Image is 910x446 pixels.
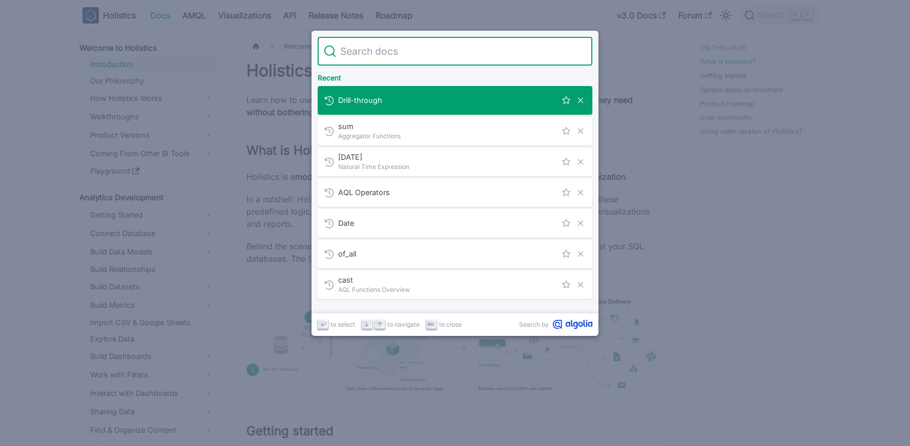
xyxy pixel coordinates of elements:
svg: Algolia [553,320,592,329]
span: [DATE] [338,152,556,162]
a: Drill-through [318,86,592,115]
button: Save this search [561,156,572,167]
button: Remove this search from history [575,125,586,137]
svg: Arrow up [376,321,384,328]
a: AQL Operators [318,178,592,207]
a: of_all [318,240,592,268]
span: sum​ [338,121,556,131]
a: sum​Aggregator Functions [318,117,592,145]
a: [DATE]Natural Time Expression [318,147,592,176]
svg: Enter key [319,321,327,328]
button: Remove this search from history [575,218,586,229]
button: Save this search [561,279,572,290]
input: Search docs [336,37,586,66]
a: Date [318,209,592,238]
button: Remove this search from history [575,95,586,106]
button: Save this search [561,187,572,198]
a: castAQL Functions Overview [318,270,592,299]
button: Save this search [561,248,572,260]
button: Remove this search from history [575,187,586,198]
span: Search by [519,320,549,329]
span: AQL Functions Overview [338,285,556,294]
button: Remove this search from history [575,248,586,260]
span: to navigate [387,320,420,329]
span: to close [439,320,462,329]
button: Remove this search from history [575,279,586,290]
span: Date [338,218,556,228]
span: of_all [338,249,556,259]
span: Aggregator Functions [338,131,556,141]
button: Save this search [561,218,572,229]
button: Remove this search from history [575,156,586,167]
svg: Escape key [427,321,435,328]
div: Recent [316,66,594,86]
span: to select [330,320,355,329]
button: Save this search [561,125,572,137]
span: cast [338,275,556,285]
span: AQL Operators [338,187,556,197]
a: Search byAlgolia [519,320,592,329]
svg: Arrow down [363,321,370,328]
button: Save this search [561,95,572,106]
span: Drill-through [338,95,556,105]
span: Natural Time Expression [338,162,556,172]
